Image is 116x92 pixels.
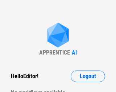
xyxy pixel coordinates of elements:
[72,49,77,56] div: AI
[71,71,105,82] button: Logout
[43,23,72,49] img: Apprentice AI
[80,73,96,79] span: Logout
[39,49,70,56] div: APPRENTICE
[11,71,38,82] div: Hello Editor !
